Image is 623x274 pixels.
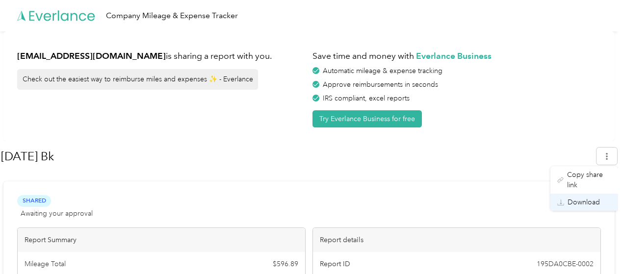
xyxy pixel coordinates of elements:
[568,197,600,207] span: Download
[312,50,601,62] h1: Save time and money with
[567,170,611,190] span: Copy share link
[273,259,298,269] span: $ 596.89
[18,228,305,252] div: Report Summary
[312,110,422,127] button: Try Everlance Business for free
[17,50,166,61] strong: [EMAIL_ADDRESS][DOMAIN_NAME]
[416,50,492,61] strong: Everlance Business
[313,228,600,252] div: Report details
[106,10,238,22] div: Company Mileage & Expense Tracker
[17,69,258,90] div: Check out the easiest way to reimburse miles and expenses ✨ - Everlance
[21,208,93,219] span: Awaiting your approval
[17,195,51,206] span: Shared
[320,259,350,269] span: Report ID
[537,259,594,269] span: 195DA0CBE-0002
[25,259,66,269] span: Mileage Total
[1,145,590,168] h1: August 2025 Bk
[323,94,410,102] span: IRS compliant, excel reports
[17,50,306,62] h1: is sharing a report with you.
[323,67,442,75] span: Automatic mileage & expense tracking
[323,80,438,89] span: Approve reimbursements in seconds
